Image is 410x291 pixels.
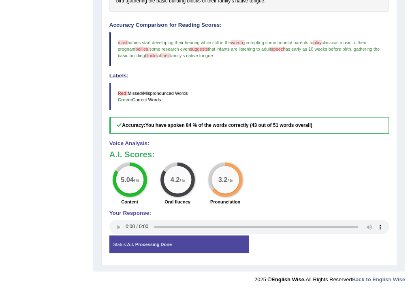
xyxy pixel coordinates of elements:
[210,199,240,205] label: Pronunciation
[135,47,149,51] span: bellies.
[208,47,271,51] span: that infants are listening to adult
[118,97,132,102] b: Green:
[227,178,233,183] small: / 5
[109,150,155,159] b: A.I. Scores:
[313,40,321,45] span: play
[351,47,352,51] span: ,
[170,176,179,183] big: 4.2
[352,276,405,282] a: Back to English Wise
[109,83,389,110] blockquote: Missed/Mispronounced Words Correct Words
[149,47,190,51] span: some research even
[109,210,389,216] h4: Your Response:
[109,235,249,253] div: Status:
[118,40,128,45] span: most
[218,176,227,183] big: 3.2
[170,53,213,58] span: family's native tongue
[127,242,172,247] strong: A.I. Processing Done
[145,53,158,58] span: blocks
[179,178,185,183] small: / 5
[286,47,351,51] span: as early as 10 weeks before birth
[109,141,389,147] h4: Voice Analysis:
[161,53,170,58] span: their
[109,73,389,79] h4: Labels:
[118,40,368,51] span: classical music to their pregnant
[109,117,389,134] h5: Accuracy:
[164,199,190,205] label: Oral fluency
[158,53,161,58] span: of
[118,91,128,96] b: Red:
[128,40,231,45] span: babies start developing their hearing while still in the
[121,176,134,183] big: 5.04
[271,47,286,51] span: speech
[109,22,389,28] h4: Accuracy Comparison for Reading Scores:
[145,122,312,128] b: You have spoken 84 % of the words correctly (43 out of 51 words overall)
[271,276,305,282] strong: English Wise.
[244,40,314,45] span: prompting some hopeful parents to
[121,199,138,205] label: Content
[190,47,208,51] span: suggests
[254,272,405,283] div: 2025 © All Rights Reserved
[134,178,139,183] small: / 6
[231,40,244,45] span: womb,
